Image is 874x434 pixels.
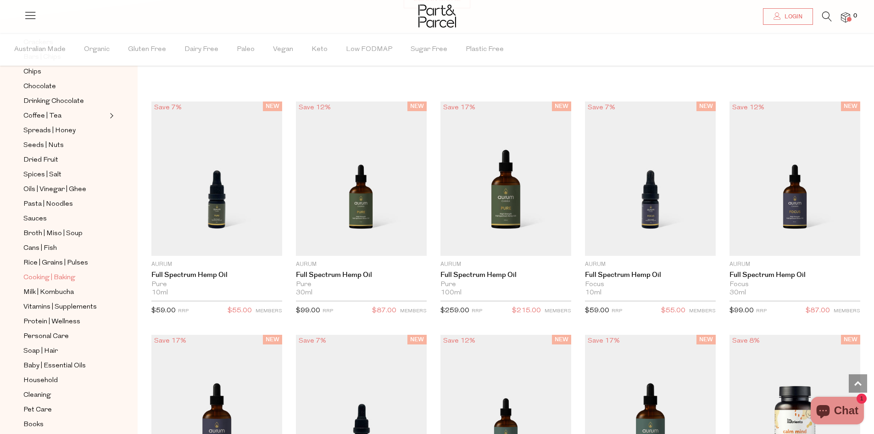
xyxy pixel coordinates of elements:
a: Coffee | Tea [23,110,107,122]
img: Full Spectrum Hemp Oil [151,101,282,256]
a: Full Spectrum Hemp Oil [585,271,716,279]
p: Aurum [440,260,571,269]
span: Login [782,13,802,21]
p: Aurum [729,260,860,269]
span: $87.00 [806,305,830,317]
span: Australian Made [14,34,66,66]
a: Protein | Wellness [23,316,107,327]
div: Save 7% [151,101,184,114]
span: Spices | Salt [23,169,61,180]
span: 0 [851,12,859,20]
span: Rice | Grains | Pulses [23,258,88,269]
span: Cooking | Baking [23,272,75,283]
div: Focus [585,281,716,289]
span: Plastic Free [466,34,504,66]
span: NEW [552,101,571,111]
span: Gluten Free [128,34,166,66]
a: Cans | Fish [23,242,107,254]
a: Dried Fruit [23,154,107,166]
span: NEW [263,101,282,111]
a: Seeds | Nuts [23,140,107,151]
a: Chocolate [23,81,107,92]
span: Dried Fruit [23,155,58,166]
a: Rice | Grains | Pulses [23,257,107,269]
a: Soap | Hair [23,345,107,357]
span: Spreads | Honey [23,125,76,136]
span: Cleaning [23,390,51,401]
div: Save 17% [585,335,623,347]
span: NEW [696,101,716,111]
span: Sugar Free [411,34,447,66]
span: Paleo [237,34,255,66]
img: Part&Parcel [418,5,456,28]
small: RRP [756,309,767,314]
a: Login [763,8,813,25]
div: Save 7% [585,101,618,114]
p: Aurum [296,260,427,269]
span: NEW [552,335,571,344]
span: Personal Care [23,331,69,342]
a: Broth | Miso | Soup [23,228,107,239]
span: 30ml [729,289,746,297]
span: Soap | Hair [23,346,58,357]
span: Organic [84,34,110,66]
span: 100ml [440,289,462,297]
span: Household [23,375,58,386]
div: Focus [729,281,860,289]
a: Chips [23,66,107,78]
img: Full Spectrum Hemp Oil [585,101,716,256]
p: Aurum [151,260,282,269]
span: 10ml [151,289,168,297]
small: MEMBERS [400,309,427,314]
span: Chips [23,67,41,78]
a: Drinking Chocolate [23,96,107,107]
span: Drinking Chocolate [23,96,84,107]
a: Vitamins | Supplements [23,301,107,313]
a: Cooking | Baking [23,272,107,283]
span: Pet Care [23,405,52,416]
small: MEMBERS [256,309,282,314]
span: $59.00 [151,307,176,314]
a: Full Spectrum Hemp Oil [440,271,571,279]
a: Cleaning [23,389,107,401]
div: Save 8% [729,335,763,347]
img: Full Spectrum Hemp Oil [296,101,427,256]
span: Vegan [273,34,293,66]
div: Save 7% [296,335,329,347]
a: Milk | Kombucha [23,287,107,298]
span: Sauces [23,214,47,225]
span: 30ml [296,289,312,297]
small: RRP [612,309,622,314]
span: Pasta | Noodles [23,199,73,210]
span: Oils | Vinegar | Ghee [23,184,86,195]
a: Spices | Salt [23,169,107,180]
small: RRP [472,309,482,314]
small: RRP [178,309,189,314]
a: Books [23,419,107,430]
span: NEW [263,335,282,344]
span: NEW [841,335,860,344]
a: 0 [841,12,850,22]
a: Baby | Essential Oils [23,360,107,372]
div: Pure [151,281,282,289]
span: NEW [407,335,427,344]
a: Full Spectrum Hemp Oil [151,271,282,279]
a: Full Spectrum Hemp Oil [296,271,427,279]
span: Coffee | Tea [23,111,61,122]
span: $55.00 [661,305,685,317]
a: Oils | Vinegar | Ghee [23,184,107,195]
small: MEMBERS [689,309,716,314]
div: Pure [296,281,427,289]
a: Household [23,375,107,386]
a: Spreads | Honey [23,125,107,136]
span: Protein | Wellness [23,316,80,327]
span: NEW [696,335,716,344]
span: Milk | Kombucha [23,287,74,298]
span: $215.00 [512,305,541,317]
div: Pure [440,281,571,289]
a: Pet Care [23,404,107,416]
img: Full Spectrum Hemp Oil [729,101,860,256]
span: Chocolate [23,81,56,92]
span: Cans | Fish [23,243,57,254]
img: Full Spectrum Hemp Oil [440,101,571,256]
